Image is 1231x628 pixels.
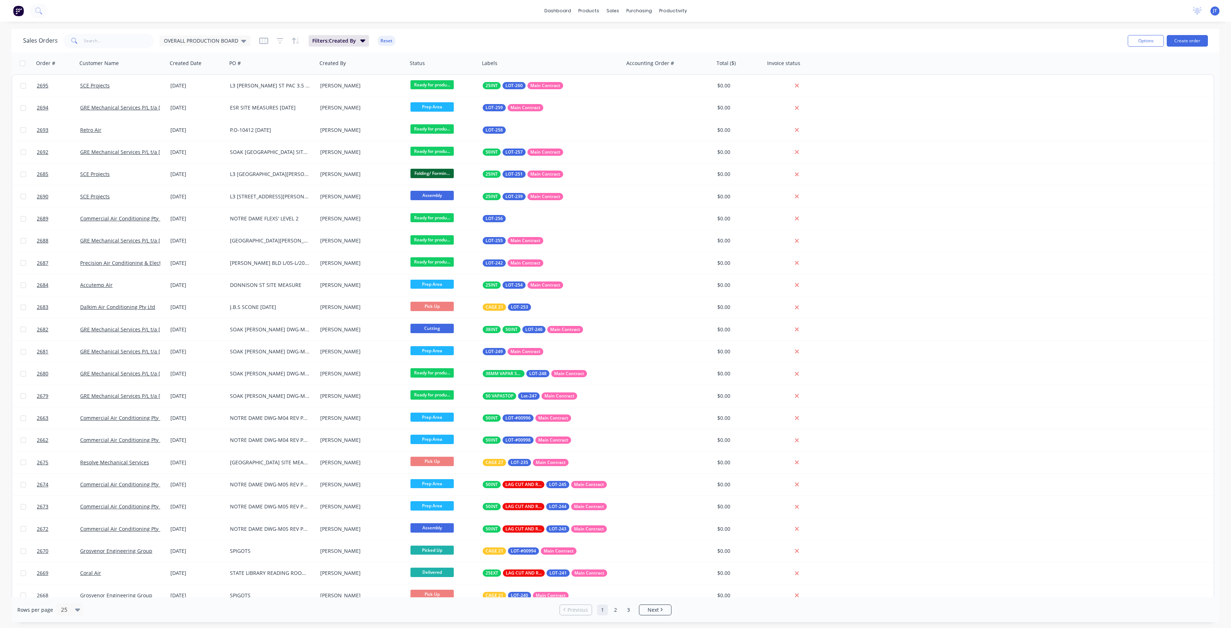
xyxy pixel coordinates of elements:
a: 2663 [37,407,80,429]
span: 25INT [486,281,498,289]
div: [PERSON_NAME] [320,171,400,178]
span: 50 VAPASTOP [486,392,513,400]
div: [PERSON_NAME] [320,503,400,510]
span: LOT-253 [511,304,528,311]
div: Created Date [170,60,201,67]
div: [DATE] [170,459,224,466]
div: purchasing [623,5,656,16]
div: $0.00 [717,414,760,422]
div: [PERSON_NAME] [320,215,400,222]
a: 2680 [37,363,80,384]
div: [PERSON_NAME] [320,82,400,89]
span: 50INT [486,149,498,156]
span: 2675 [37,459,48,466]
span: LOT-242 [486,259,503,267]
div: [PERSON_NAME] [320,459,400,466]
span: 2680 [37,370,48,377]
span: Main Contract [574,525,604,533]
div: [DATE] [170,82,224,89]
div: [DATE] [170,370,224,377]
span: LOT-249 [486,348,503,355]
div: NOTRE DAME FLEXS' LEVEL 2 [230,215,310,222]
span: 2668 [37,592,48,599]
a: 2692 [37,141,80,163]
span: Cutting [410,324,454,333]
a: dashboard [541,5,575,16]
a: 2687 [37,252,80,274]
div: [DATE] [170,481,224,488]
a: Coral Air [80,569,101,576]
div: Status [410,60,425,67]
div: [GEOGRAPHIC_DATA][PERSON_NAME] SITE MEASURE [DATE] [230,237,310,244]
div: $0.00 [717,104,760,111]
a: GRE Mechanical Services P/L t/a [PERSON_NAME] & [PERSON_NAME] [80,104,246,111]
div: $0.00 [717,171,760,178]
div: sales [603,5,623,16]
a: Grosvenor Engineering Group [80,592,152,599]
a: Precision Air Conditioning & Electrical Pty Ltd [80,259,189,266]
div: Customer Name [79,60,119,67]
div: [PERSON_NAME] [320,392,400,400]
span: 2662 [37,436,48,444]
span: 2679 [37,392,48,400]
span: LAG CUT AND READY [506,569,542,577]
button: 50INTLAG CUT AND READYLOT-244Main Contract [483,503,607,510]
div: NOTRE DAME DWG-M04 REV P2 OA [230,436,310,444]
span: Main Contract [538,436,568,444]
span: Main Contract [530,193,560,200]
input: Search... [84,34,154,48]
span: 2688 [37,237,48,244]
span: 50INT [486,503,498,510]
div: [PERSON_NAME] [320,525,400,533]
span: 2689 [37,215,48,222]
div: [PERSON_NAME] [320,481,400,488]
a: Page 2 [610,605,621,615]
span: LOT-246 [525,326,543,333]
a: GRE Mechanical Services P/L t/a [PERSON_NAME] & [PERSON_NAME] [80,348,246,355]
span: LOT-258 [486,126,503,134]
div: [PERSON_NAME] [320,237,400,244]
span: 2694 [37,104,48,111]
span: LOT-244 [549,503,566,510]
div: [DATE] [170,348,224,355]
a: 2670 [37,540,80,562]
span: LOT-248 [529,370,547,377]
div: ESR SITE MEASURES [DATE] [230,104,310,111]
span: LAG CUT AND READY [505,503,541,510]
span: 2692 [37,149,48,156]
button: 25INTLOT-254Main Contract [483,281,563,289]
span: Prep Area [410,102,454,111]
span: Ready for produ... [410,213,454,222]
div: Total ($) [717,60,736,67]
span: Assembly [410,191,454,200]
a: 2679 [37,385,80,407]
div: [DATE] [170,281,224,289]
a: 2689 [37,208,80,229]
span: LOT-257 [505,149,523,156]
div: $0.00 [717,370,760,377]
span: Main Contract [536,459,566,466]
button: 25INTLOT-239Main Contract [483,193,563,200]
span: LOT-#00998 [505,436,531,444]
span: 50INT [505,326,518,333]
div: [DATE] [170,104,224,111]
div: [PERSON_NAME] [320,149,400,156]
span: CAGE 21 [486,547,503,555]
span: Ready for produ... [410,80,454,89]
button: 50 VAPASTOPLot-247Main Contract [483,392,577,400]
div: L3 [GEOGRAPHIC_DATA][PERSON_NAME] 3.4 SITE MEASURE [230,171,310,178]
button: Reset [378,36,395,46]
a: Retro Air [80,126,101,133]
a: 2695 [37,75,80,96]
div: [PERSON_NAME] [320,304,400,311]
span: Main Contract [574,503,604,510]
button: 38MM VAPAR STOPLOT-248Main Contract [483,370,587,377]
div: NOTRE DAME DWG-M05 REV P2 LEVEL 03 UNTIS [230,503,310,510]
button: LOT-258 [483,126,506,134]
a: Commercial Air Conditioning Pty Ltd [80,436,168,443]
div: [DATE] [170,126,224,134]
span: 2681 [37,348,48,355]
span: 2690 [37,193,48,200]
div: L3 [STREET_ADDRESS][PERSON_NAME]-LVL 3 REV-C CPA P.O-36657 [230,193,310,200]
button: 38INT50INTLOT-246Main Contract [483,326,583,333]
